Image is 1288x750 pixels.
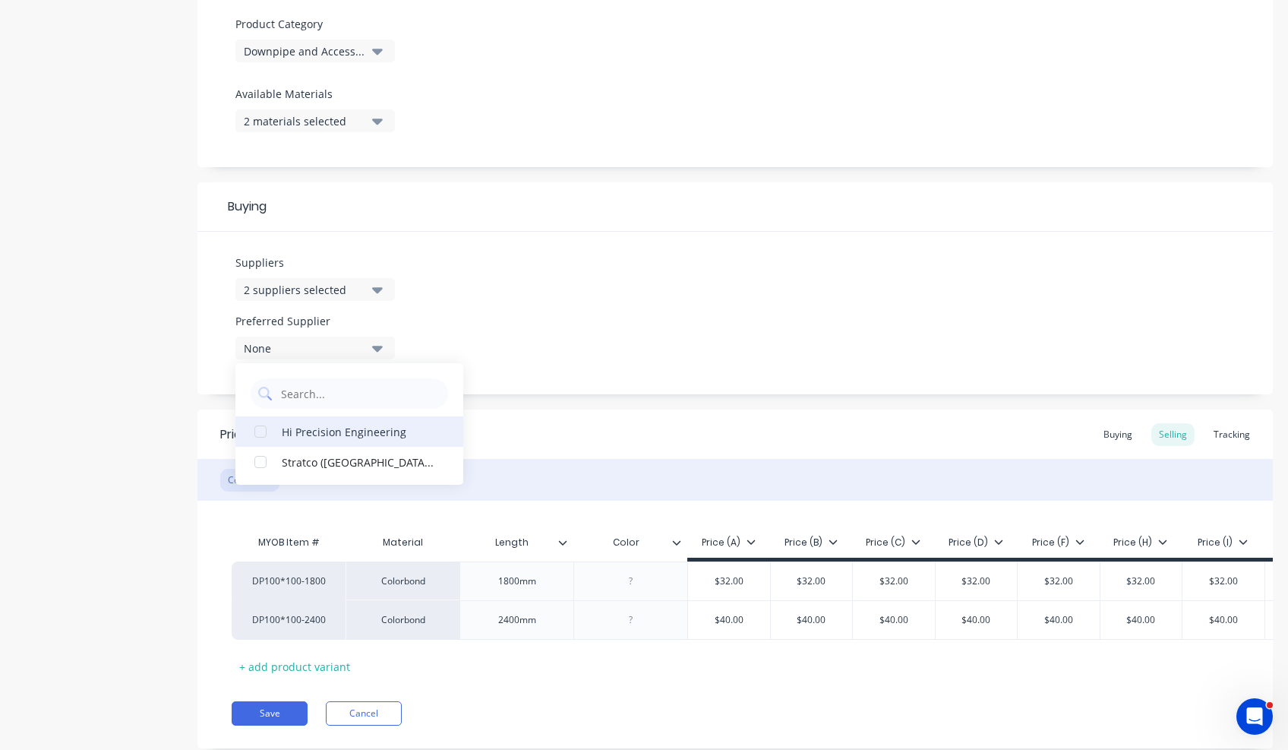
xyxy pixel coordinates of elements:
[936,562,1018,600] div: $32.00
[936,601,1018,639] div: $40.00
[235,109,395,132] button: 2 materials selected
[282,454,434,470] div: Stratco ([GEOGRAPHIC_DATA]) Pty Ltd
[235,337,395,359] button: None
[1113,536,1167,549] div: Price (H)
[244,340,365,356] div: None
[479,610,555,630] div: 2400mm
[688,601,770,639] div: $40.00
[479,571,555,591] div: 1800mm
[1032,536,1084,549] div: Price (F)
[459,524,564,562] div: Length
[244,113,365,129] div: 2 materials selected
[235,16,387,32] label: Product Category
[346,562,459,600] div: Colorbond
[1236,698,1273,735] iframe: Intercom live chat
[1018,562,1100,600] div: $32.00
[220,469,279,492] div: Colorbond
[459,527,573,558] div: Length
[702,536,756,549] div: Price (A)
[244,43,365,59] div: Downpipe and Accessories
[573,527,687,558] div: Color
[232,655,358,679] div: + add product variant
[1151,423,1195,446] div: Selling
[326,701,402,726] button: Cancel
[346,527,459,558] div: Material
[1198,536,1248,549] div: Price (I)
[279,378,440,409] input: Search...
[232,701,308,726] button: Save
[866,536,920,549] div: Price (C)
[235,86,395,102] label: Available Materials
[247,613,330,627] div: DP100*100-2400
[235,40,395,62] button: Downpipe and Accessories
[232,527,346,558] div: MYOB Item #
[244,282,365,298] div: 2 suppliers selected
[688,562,770,600] div: $32.00
[1182,601,1264,639] div: $40.00
[853,601,935,639] div: $40.00
[247,574,330,588] div: DP100*100-1800
[853,562,935,600] div: $32.00
[235,313,395,329] label: Preferred Supplier
[784,536,838,549] div: Price (B)
[1018,601,1100,639] div: $40.00
[1096,423,1140,446] div: Buying
[949,536,1003,549] div: Price (D)
[1206,423,1258,446] div: Tracking
[235,255,395,271] label: Suppliers
[1100,601,1182,639] div: $40.00
[771,601,853,639] div: $40.00
[197,182,1273,232] div: Buying
[1182,562,1264,600] div: $32.00
[573,524,678,562] div: Color
[771,562,853,600] div: $32.00
[282,423,434,439] div: Hi Precision Engineering
[235,278,395,301] button: 2 suppliers selected
[346,600,459,640] div: Colorbond
[220,426,259,444] div: Pricing
[1100,562,1182,600] div: $32.00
